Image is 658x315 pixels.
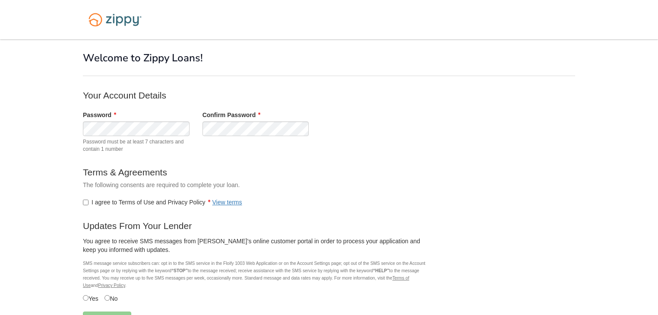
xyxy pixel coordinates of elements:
[83,276,409,288] a: Terms of Use
[83,220,428,232] p: Updates From Your Lender
[171,268,188,273] b: “STOP”
[373,268,389,273] b: “HELP”
[202,111,261,119] label: Confirm Password
[104,293,118,303] label: No
[212,199,242,206] a: View terms
[83,111,116,119] label: Password
[83,261,425,288] small: SMS message service subscribers can: opt in to the SMS service in the Floify 1003 Web Application...
[83,9,147,31] img: Logo
[83,52,575,64] h1: Welcome to Zippy Loans!
[83,198,242,207] label: I agree to Terms of Use and Privacy Policy
[104,295,110,301] input: No
[98,283,125,288] a: Privacy Policy
[83,200,89,205] input: I agree to Terms of Use and Privacy PolicyView terms
[83,166,428,178] p: Terms & Agreements
[83,293,98,303] label: Yes
[83,295,89,301] input: Yes
[83,181,428,189] p: The following consents are required to complete your loan.
[83,138,190,153] span: Password must be at least 7 characters and contain 1 number
[202,121,309,136] input: Verify Password
[83,237,428,258] div: You agree to receive SMS messages from [PERSON_NAME]'s online customer portal in order to process...
[83,89,428,102] p: Your Account Details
